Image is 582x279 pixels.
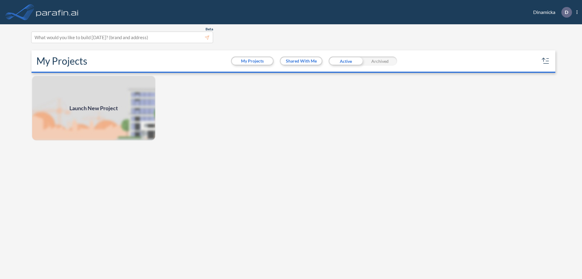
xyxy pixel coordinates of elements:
[329,56,363,66] div: Active
[36,55,87,67] h2: My Projects
[363,56,397,66] div: Archived
[32,75,156,141] img: add
[32,75,156,141] a: Launch New Project
[35,6,80,18] img: logo
[541,56,550,66] button: sort
[69,104,118,112] span: Launch New Project
[565,9,568,15] p: D
[524,7,577,18] div: Dinamicka
[232,57,273,65] button: My Projects
[281,57,322,65] button: Shared With Me
[206,27,213,32] span: Beta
